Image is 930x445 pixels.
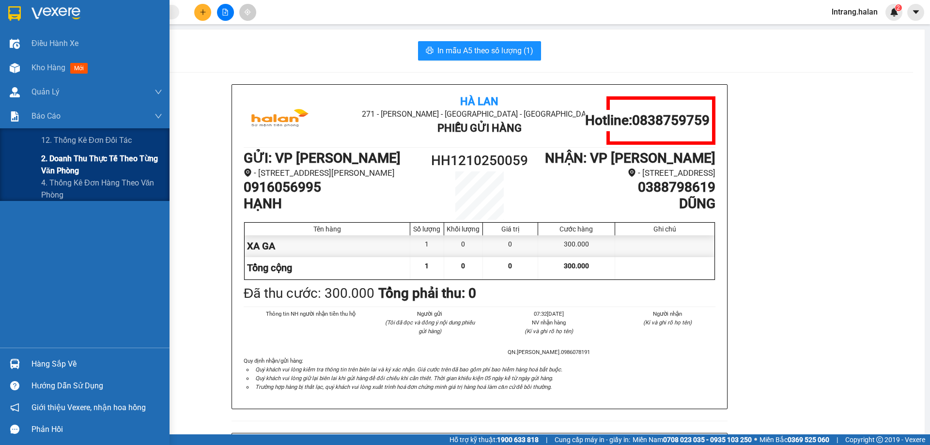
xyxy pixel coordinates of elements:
[244,169,252,177] span: environment
[378,285,476,301] b: Tổng phải thu: 0
[483,235,538,257] div: 0
[413,225,441,233] div: Số lượng
[895,4,902,11] sup: 2
[539,179,715,196] h1: 0388798619
[501,348,597,356] li: QN.[PERSON_NAME].0986078191
[31,379,162,393] div: Hướng dẫn sử dụng
[244,356,715,391] div: Quy định nhận/gửi hàng :
[31,401,146,414] span: Giới thiệu Vexere, nhận hoa hồng
[460,95,498,107] b: Hà Lan
[31,422,162,437] div: Phản hồi
[244,196,420,212] h1: HẠNH
[10,425,19,434] span: message
[618,225,712,233] div: Ghi chú
[385,319,475,335] i: (Tôi đã đọc và đồng ý nội dung phiếu gửi hàng)
[41,177,162,201] span: 4. Thống kê đơn hàng theo văn phòng
[155,88,162,96] span: down
[200,9,206,15] span: plus
[788,436,829,444] strong: 0369 525 060
[497,436,539,444] strong: 1900 633 818
[70,63,88,74] span: mới
[437,122,522,134] b: Phiếu Gửi Hàng
[41,134,132,146] span: 12. Thống kê đơn đối tác
[31,110,61,122] span: Báo cáo
[10,111,20,122] img: solution-icon
[255,375,553,382] i: Quý khách vui lòng giữ lại biên lai khi gửi hàng để đối chiếu khi cần thiết. Thời gian khiếu kiện...
[461,262,465,270] span: 0
[837,434,838,445] span: |
[541,225,612,233] div: Cước hàng
[382,309,478,318] li: Người gửi
[449,434,539,445] span: Hỗ trợ kỹ thuật:
[485,225,535,233] div: Giá trị
[628,169,636,177] span: environment
[217,4,234,21] button: file-add
[255,366,562,373] i: Quý khách vui lòng kiểm tra thông tin trên biên lai và ký xác nhận. Giá cước trên đã bao gồm phí ...
[564,262,589,270] span: 300.000
[425,262,429,270] span: 1
[194,4,211,21] button: plus
[244,150,401,166] b: GỬI : VP [PERSON_NAME]
[426,46,434,56] span: printer
[244,179,420,196] h1: 0916056995
[907,4,924,21] button: caret-down
[31,63,65,72] span: Kho hàng
[545,150,715,166] b: NHẬN : VP [PERSON_NAME]
[418,41,541,61] button: printerIn mẫu A5 theo số lượng (1)
[420,150,539,171] h1: HH1210250059
[539,167,715,180] li: - [STREET_ADDRESS]
[633,434,752,445] span: Miền Nam
[525,328,573,335] i: (Kí và ghi rõ họ tên)
[643,319,692,326] i: (Kí và ghi rõ họ tên)
[890,8,899,16] img: icon-new-feature
[10,359,20,369] img: warehouse-icon
[8,6,21,21] img: logo-vxr
[322,108,636,120] li: 271 - [PERSON_NAME] - [GEOGRAPHIC_DATA] - [GEOGRAPHIC_DATA]
[585,112,710,129] h1: Hotline: 0838759759
[539,196,715,212] h1: DŨNG
[31,357,162,371] div: Hàng sắp về
[538,235,615,257] div: 300.000
[155,112,162,120] span: down
[239,4,256,21] button: aim
[620,309,716,318] li: Người nhận
[10,403,19,412] span: notification
[912,8,920,16] span: caret-down
[10,381,19,390] span: question-circle
[546,434,547,445] span: |
[12,12,85,61] img: logo.jpg
[247,262,292,274] span: Tổng cộng
[447,225,480,233] div: Khối lượng
[508,262,512,270] span: 0
[255,384,552,390] i: Trường hợp hàng bị thất lạc, quý khách vui lòng xuất trình hoá đơn chứng minh giá trị hàng hoá là...
[31,37,78,49] span: Điều hành xe
[41,153,162,177] span: 2. Doanh thu thực tế theo từng văn phòng
[244,167,420,180] li: - [STREET_ADDRESS][PERSON_NAME]
[244,283,374,304] div: Đã thu cước : 300.000
[897,4,900,11] span: 2
[244,9,251,15] span: aim
[663,436,752,444] strong: 0708 023 035 - 0935 103 250
[759,434,829,445] span: Miền Bắc
[555,434,630,445] span: Cung cấp máy in - giấy in:
[91,24,405,36] li: 271 - [PERSON_NAME] - [GEOGRAPHIC_DATA] - [GEOGRAPHIC_DATA]
[754,438,757,442] span: ⚪️
[244,96,316,145] img: logo.jpg
[501,309,597,318] li: 07:32[DATE]
[824,6,885,18] span: lntrang.halan
[245,235,410,257] div: XA GA
[437,45,533,57] span: In mẫu A5 theo số lượng (1)
[10,63,20,73] img: warehouse-icon
[501,318,597,327] li: NV nhận hàng
[876,436,883,443] span: copyright
[31,86,60,98] span: Quản Lý
[10,87,20,97] img: warehouse-icon
[410,235,444,257] div: 1
[10,39,20,49] img: warehouse-icon
[247,225,407,233] div: Tên hàng
[12,66,169,82] b: GỬI : VP [PERSON_NAME]
[444,235,483,257] div: 0
[222,9,229,15] span: file-add
[263,309,359,318] li: Thông tin NH người nhận tiền thu hộ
